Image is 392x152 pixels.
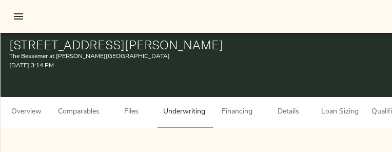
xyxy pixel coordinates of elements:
[58,106,100,119] span: Comparables
[218,106,257,119] span: Financing
[7,106,46,119] span: Overview
[112,106,151,119] span: Files
[320,106,359,119] span: Loan Sizing
[163,106,205,119] span: Underwriting
[269,106,308,119] span: Details
[6,4,31,29] button: open drawer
